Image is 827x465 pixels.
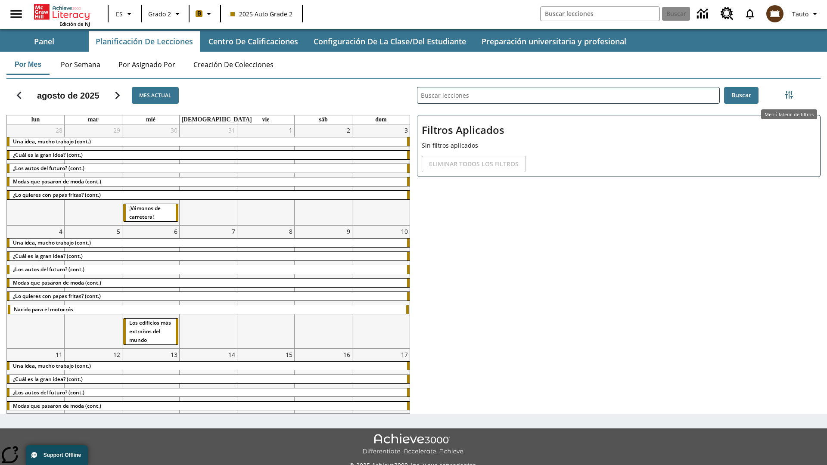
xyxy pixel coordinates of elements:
[403,124,410,136] a: 3 de agosto de 2025
[7,348,65,449] td: 11 de agosto de 2025
[86,115,100,124] a: martes
[295,348,352,449] td: 16 de agosto de 2025
[7,137,410,146] div: Una idea, mucho trabajo (cont.)
[8,305,409,314] div: Nacido para el motocrós
[34,3,90,27] div: Portada
[352,124,410,225] td: 3 de agosto de 2025
[13,151,83,158] span: ¿Cuál es la gran idea? (cont.)
[44,452,81,458] span: Support Offline
[7,279,410,287] div: Modas que pasaron de moda (cont.)
[789,6,824,22] button: Perfil/Configuración
[169,124,179,136] a: 30 de julio de 2025
[7,191,410,199] div: ¿Lo quieres con papas fritas? (cont.)
[780,86,798,103] button: Menú lateral de filtros
[345,226,352,237] a: 9 de agosto de 2025
[14,306,73,313] span: Nacido para el motocrós
[54,54,107,75] button: Por semana
[13,239,91,246] span: Una idea, mucho trabajo (cont.)
[1,31,87,52] button: Panel
[122,225,180,348] td: 6 de agosto de 2025
[144,115,157,124] a: miércoles
[129,319,171,344] span: Los edificios más extraños del mundo
[362,434,465,456] img: Achieve3000 Differentiate Accelerate Achieve
[65,225,122,348] td: 5 de agosto de 2025
[7,252,410,260] div: ¿Cuál es la gran idea? (cont.)
[116,9,123,19] span: ES
[761,109,817,119] div: Menú lateral de filtros
[54,349,64,360] a: 11 de agosto de 2025
[123,204,179,221] div: ¡Vámonos de carretera!
[7,164,410,173] div: ¿Los autos del futuro? (cont.)
[37,90,99,101] h2: agosto de 2025
[422,120,816,141] h2: Filtros Aplicados
[352,348,410,449] td: 17 de agosto de 2025
[739,3,761,25] a: Notificaciones
[202,31,305,52] button: Centro de calificaciones
[123,319,179,344] div: Los edificios más extraños del mundo
[373,115,388,124] a: domingo
[410,76,821,414] div: Buscar
[106,84,128,106] button: Seguir
[230,226,237,237] a: 7 de agosto de 2025
[724,87,759,104] button: Buscar
[13,191,101,198] span: ¿Lo quieres con papas fritas? (cont.)
[7,402,410,410] div: Modas que pasaron de moda (cont.)
[7,292,410,301] div: ¿Lo quieres con papas fritas? (cont.)
[13,292,101,300] span: ¿Lo quieres con papas fritas? (cont.)
[342,349,352,360] a: 16 de agosto de 2025
[7,362,410,370] div: Una idea, mucho trabajo (cont.)
[180,115,254,124] a: jueves
[237,124,295,225] td: 1 de agosto de 2025
[13,178,101,185] span: Modas que pasaron de moda (cont.)
[13,279,101,286] span: Modas que pasaron de moda (cont.)
[417,87,719,103] input: Buscar lecciones
[180,225,237,348] td: 7 de agosto de 2025
[13,266,84,273] span: ¿Los autos del futuro? (cont.)
[187,54,280,75] button: Creación de colecciones
[65,124,122,225] td: 29 de julio de 2025
[180,124,237,225] td: 31 de julio de 2025
[295,225,352,348] td: 9 de agosto de 2025
[792,9,808,19] span: Tauto
[111,6,139,22] button: Lenguaje: ES, Selecciona un idioma
[422,141,816,150] p: Sin filtros aplicados
[417,115,821,177] div: Filtros Aplicados
[761,3,789,25] button: Escoja un nuevo avatar
[112,124,122,136] a: 29 de julio de 2025
[237,348,295,449] td: 15 de agosto de 2025
[475,31,633,52] button: Preparación universitaria y profesional
[7,177,410,186] div: Modas que pasaron de moda (cont.)
[7,265,410,274] div: ¿Los autos del futuro? (cont.)
[180,348,237,449] td: 14 de agosto de 2025
[287,124,294,136] a: 1 de agosto de 2025
[197,8,201,19] span: B
[227,124,237,136] a: 31 de julio de 2025
[345,124,352,136] a: 2 de agosto de 2025
[352,225,410,348] td: 10 de agosto de 2025
[541,7,659,21] input: Buscar campo
[13,138,91,145] span: Una idea, mucho trabajo (cont.)
[295,124,352,225] td: 2 de agosto de 2025
[7,388,410,397] div: ¿Los autos del futuro? (cont.)
[307,31,473,52] button: Configuración de la clase/del estudiante
[7,124,65,225] td: 28 de julio de 2025
[3,1,29,27] button: Abrir el menú lateral
[7,239,410,247] div: Una idea, mucho trabajo (cont.)
[65,348,122,449] td: 12 de agosto de 2025
[13,252,83,260] span: ¿Cuál es la gran idea? (cont.)
[59,21,90,27] span: Edición de NJ
[317,115,329,124] a: sábado
[260,115,271,124] a: viernes
[34,3,90,21] a: Portada
[7,151,410,159] div: ¿Cuál es la gran idea? (cont.)
[7,225,65,348] td: 4 de agosto de 2025
[132,87,179,104] button: Mes actual
[227,349,237,360] a: 14 de agosto de 2025
[230,9,292,19] span: 2025 Auto Grade 2
[13,375,83,383] span: ¿Cuál es la gran idea? (cont.)
[284,349,294,360] a: 15 de agosto de 2025
[13,164,84,172] span: ¿Los autos del futuro? (cont.)
[169,349,179,360] a: 13 de agosto de 2025
[287,226,294,237] a: 8 de agosto de 2025
[54,124,64,136] a: 28 de julio de 2025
